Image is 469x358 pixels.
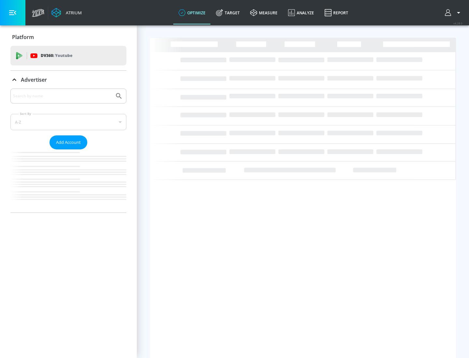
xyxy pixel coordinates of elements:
button: Add Account [50,135,87,149]
div: A-Z [10,114,126,130]
a: Analyze [283,1,319,24]
span: Add Account [56,139,81,146]
a: Report [319,1,353,24]
p: DV360: [41,52,72,59]
nav: list of Advertiser [10,149,126,213]
label: Sort By [19,112,33,116]
div: Advertiser [10,89,126,213]
div: Advertiser [10,71,126,89]
div: Atrium [63,10,82,16]
a: measure [245,1,283,24]
div: Platform [10,28,126,46]
a: Target [211,1,245,24]
p: Platform [12,34,34,41]
div: DV360: Youtube [10,46,126,65]
p: Youtube [55,52,72,59]
a: optimize [173,1,211,24]
p: Advertiser [21,76,47,83]
input: Search by name [13,92,112,100]
span: v 4.28.0 [453,21,462,25]
a: Atrium [51,8,82,18]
